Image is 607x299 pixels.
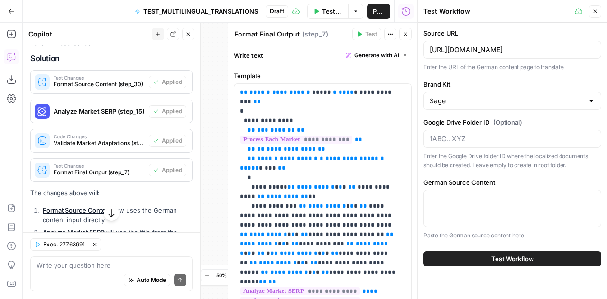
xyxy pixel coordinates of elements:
[423,152,601,170] p: Enter the Google Drive folder ID where the localized documents should be created. Leave empty to ...
[30,54,193,63] h2: Solution
[162,107,182,116] span: Applied
[30,238,89,251] button: Exec. 27763991
[430,45,595,54] input: https://example.com/de/page
[149,76,186,88] button: Applied
[423,178,601,187] label: German Source Content
[40,227,193,246] li: will use the title from the content for keyword analysis
[423,118,601,127] label: Google Drive Folder ID
[423,28,601,38] label: Source URL
[54,134,145,139] span: Code Changes
[129,4,264,19] button: TEST_MULTILINGUAL_TRANSLATIONS
[302,29,328,39] span: ( step_7 )
[162,78,182,86] span: Applied
[270,7,284,16] span: Draft
[54,75,145,80] span: Text Changes
[28,29,149,39] div: Copilot
[430,96,584,106] input: Sage
[234,29,300,39] textarea: Format Final Output
[352,28,381,40] button: Test
[43,240,85,249] span: Exec. 27763991
[307,4,348,19] button: Test Workflow
[149,135,186,147] button: Applied
[493,118,522,127] span: (Optional)
[491,254,534,263] span: Test Workflow
[43,228,104,236] a: Analyze Market SERP
[234,71,412,81] label: Template
[216,272,227,279] span: 50%
[162,136,182,145] span: Applied
[43,207,111,214] a: Format Source Content
[430,134,595,144] input: 1ABC...XYZ
[54,168,145,177] span: Format Final Output (step_7)
[54,107,145,116] span: Analyze Market SERP (step_15)
[373,7,385,16] span: Publish
[124,274,170,286] button: Auto Mode
[149,164,186,176] button: Applied
[149,105,186,118] button: Applied
[137,276,166,284] span: Auto Mode
[342,49,412,62] button: Generate with AI
[354,51,399,60] span: Generate with AI
[423,231,601,240] p: Paste the German source content here
[54,80,145,89] span: Format Source Content (step_30)
[365,30,377,38] span: Test
[322,7,342,16] span: Test Workflow
[30,188,193,198] p: The changes above will:
[54,163,145,168] span: Text Changes
[143,7,258,16] span: TEST_MULTILINGUAL_TRANSLATIONS
[162,166,182,174] span: Applied
[228,45,417,65] div: Write text
[54,139,145,147] span: Validate Market Adaptations (step_27)
[40,206,193,225] li: now uses the German content input directly
[423,80,601,89] label: Brand Kit
[423,251,601,266] button: Test Workflow
[423,63,601,72] p: Enter the URL of the German content page to translate
[367,4,390,19] button: Publish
